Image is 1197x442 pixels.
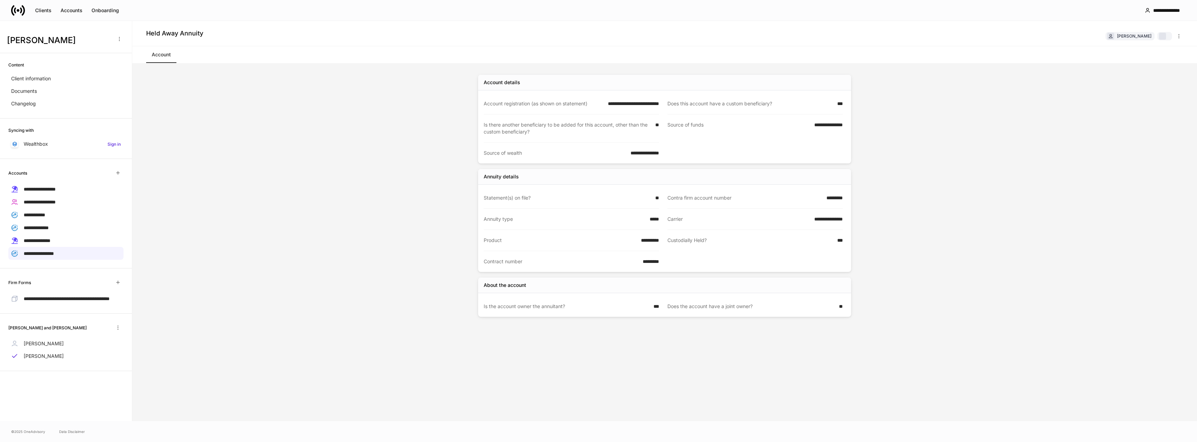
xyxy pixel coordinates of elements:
p: Wealthbox [24,140,48,147]
div: About the account [484,282,526,289]
div: Is there another beneficiary to be added for this account, other than the custom beneficiary? [484,121,651,135]
a: Client information [8,72,124,85]
div: Annuity details [484,173,519,180]
h6: Sign in [108,141,121,147]
p: Client information [11,75,51,82]
h6: [PERSON_NAME] and [PERSON_NAME] [8,324,87,331]
div: Statement(s) on file? [484,194,651,201]
div: Contra firm account number [667,194,822,201]
div: Account details [484,79,520,86]
div: Is the account owner the annuitant? [484,303,649,310]
span: © 2025 OneAdvisory [11,429,45,434]
button: Clients [31,5,56,16]
h6: Firm Forms [8,279,31,286]
div: Custodially Held? [667,237,833,244]
div: Annuity type [484,216,645,223]
p: [PERSON_NAME] [24,340,64,347]
a: Changelog [8,97,124,110]
a: Account [146,46,176,63]
a: Documents [8,85,124,97]
p: Changelog [11,100,36,107]
div: Account registration (as shown on statement) [484,100,604,107]
h6: Accounts [8,170,27,176]
p: Documents [11,88,37,95]
div: [PERSON_NAME] [1117,33,1151,39]
h6: Syncing with [8,127,34,134]
h4: Held Away Annuity [146,29,203,38]
div: Clients [35,7,51,14]
a: Data Disclaimer [59,429,85,434]
button: Onboarding [87,5,124,16]
p: [PERSON_NAME] [24,353,64,360]
h3: [PERSON_NAME] [7,35,111,46]
div: Product [484,237,637,244]
div: Does the account have a joint owner? [667,303,835,310]
a: [PERSON_NAME] [8,350,124,362]
div: Does this account have a custom beneficiary? [667,100,833,107]
div: Carrier [667,216,810,223]
h6: Content [8,62,24,68]
div: Source of funds [667,121,810,136]
div: Onboarding [92,7,119,14]
button: Accounts [56,5,87,16]
a: WealthboxSign in [8,138,124,150]
div: Accounts [61,7,82,14]
div: Source of wealth [484,150,626,156]
a: [PERSON_NAME] [8,337,124,350]
div: Contract number [484,258,639,265]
